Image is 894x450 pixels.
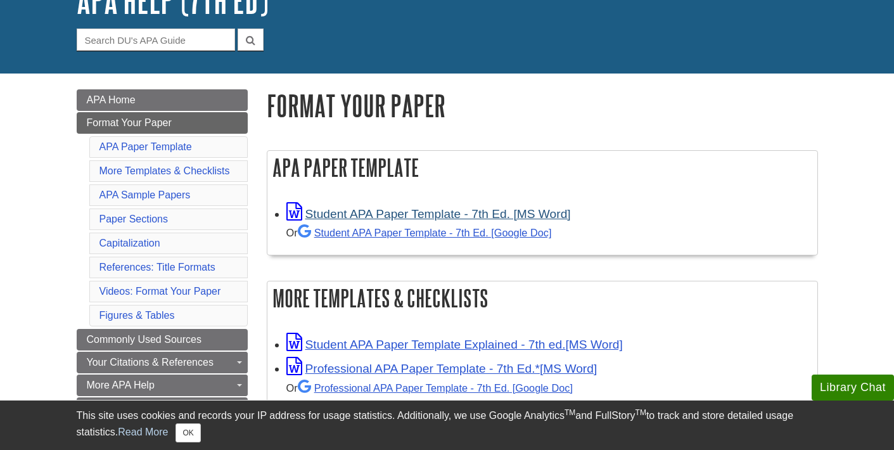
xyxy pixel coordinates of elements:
[176,423,200,442] button: Close
[286,227,552,238] small: Or
[77,408,818,442] div: This site uses cookies and records your IP address for usage statistics. Additionally, we use Goo...
[77,112,248,134] a: Format Your Paper
[87,334,201,345] span: Commonly Used Sources
[99,214,169,224] a: Paper Sections
[298,382,573,394] a: Professional APA Paper Template - 7th Ed.
[99,286,221,297] a: Videos: Format Your Paper
[77,29,235,51] input: Search DU's APA Guide
[286,382,573,394] small: Or
[77,397,248,419] a: About Plagiarism
[118,427,168,437] a: Read More
[77,89,248,111] a: APA Home
[286,338,623,351] a: Link opens in new window
[565,408,575,417] sup: TM
[87,357,214,368] span: Your Citations & References
[99,262,215,273] a: References: Title Formats
[99,310,175,321] a: Figures & Tables
[87,117,172,128] span: Format Your Paper
[99,165,230,176] a: More Templates & Checklists
[87,94,136,105] span: APA Home
[99,238,160,248] a: Capitalization
[267,281,817,315] h2: More Templates & Checklists
[99,141,192,152] a: APA Paper Template
[77,375,248,396] a: More APA Help
[99,190,191,200] a: APA Sample Papers
[635,408,646,417] sup: TM
[298,227,552,238] a: Student APA Paper Template - 7th Ed. [Google Doc]
[286,362,597,375] a: Link opens in new window
[286,378,811,416] div: *ONLY use if your instructor tells you to
[87,380,155,390] span: More APA Help
[77,89,248,419] div: Guide Page Menu
[286,207,571,221] a: Link opens in new window
[812,375,894,401] button: Library Chat
[267,89,818,122] h1: Format Your Paper
[77,329,248,350] a: Commonly Used Sources
[77,352,248,373] a: Your Citations & References
[267,151,817,184] h2: APA Paper Template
